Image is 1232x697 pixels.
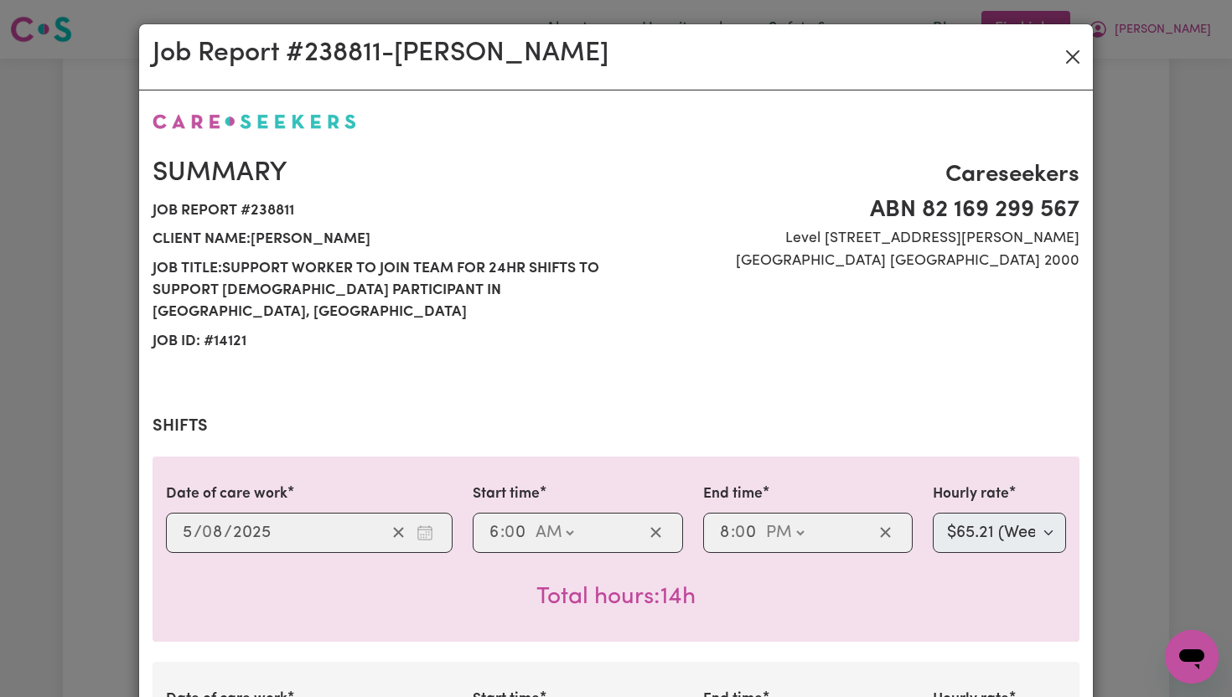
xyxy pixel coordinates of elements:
[153,225,606,254] span: Client name: [PERSON_NAME]
[505,524,515,541] span: 0
[202,524,212,541] span: 0
[626,228,1079,250] span: Level [STREET_ADDRESS][PERSON_NAME]
[232,520,272,545] input: ----
[1059,44,1086,70] button: Close
[719,520,731,545] input: --
[1165,630,1219,684] iframe: Button to launch messaging window
[933,483,1009,505] label: Hourly rate
[626,250,1079,272] span: [GEOGRAPHIC_DATA] [GEOGRAPHIC_DATA] 2000
[489,520,500,545] input: --
[536,586,696,609] span: Total hours worked: 14 hours
[153,328,606,356] span: Job ID: # 14121
[224,524,232,542] span: /
[731,524,735,542] span: :
[153,114,356,129] img: Careseekers logo
[153,38,608,70] h2: Job Report # 238811 - [PERSON_NAME]
[505,520,527,545] input: --
[153,255,606,328] span: Job title: Support Worker To Join Team For 24hr Shifts To Support [DEMOGRAPHIC_DATA] Participant ...
[473,483,540,505] label: Start time
[182,520,194,545] input: --
[203,520,224,545] input: --
[166,483,287,505] label: Date of care work
[703,483,763,505] label: End time
[500,524,505,542] span: :
[153,416,1079,436] h2: Shifts
[386,520,412,545] button: Clear date
[153,197,606,225] span: Job report # 238811
[626,193,1079,228] span: ABN 82 169 299 567
[153,157,606,189] h2: Summary
[626,157,1079,193] span: Careseekers
[736,520,758,545] input: --
[735,524,745,541] span: 0
[194,524,202,542] span: /
[412,520,438,545] button: Enter the date of care work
